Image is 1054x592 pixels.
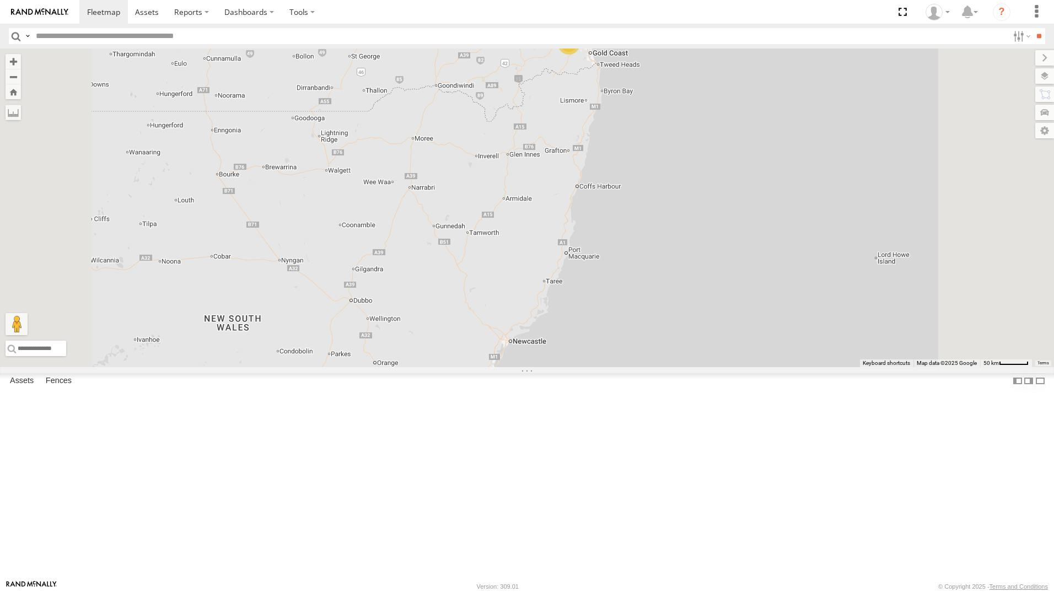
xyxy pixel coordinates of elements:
span: Map data ©2025 Google [917,360,977,366]
button: Drag Pegman onto the map to open Street View [6,313,28,335]
div: Version: 309.01 [477,583,519,590]
label: Dock Summary Table to the Left [1012,373,1023,389]
label: Assets [4,373,39,389]
label: Dock Summary Table to the Right [1023,373,1034,389]
label: Hide Summary Table [1035,373,1046,389]
button: Zoom out [6,69,21,84]
label: Search Query [23,28,32,44]
label: Map Settings [1035,123,1054,138]
button: Map Scale: 50 km per 50 pixels [980,359,1032,367]
label: Measure [6,105,21,120]
button: Zoom in [6,54,21,69]
button: Zoom Home [6,84,21,99]
span: 50 km [983,360,999,366]
div: Marco DiBenedetto [922,4,954,20]
i: ? [993,3,1010,21]
a: Terms and Conditions [990,583,1048,590]
img: rand-logo.svg [11,8,68,16]
button: Keyboard shortcuts [863,359,910,367]
a: Terms (opens in new tab) [1037,361,1049,365]
label: Fences [40,373,77,389]
label: Search Filter Options [1009,28,1033,44]
div: © Copyright 2025 - [938,583,1048,590]
a: Visit our Website [6,581,57,592]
